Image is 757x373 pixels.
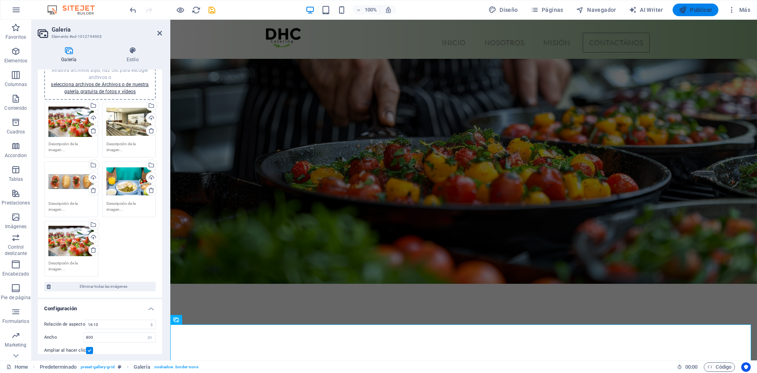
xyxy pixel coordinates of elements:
button: 100% [352,5,380,15]
nav: breadcrumb [40,362,198,372]
span: . noshadow .border-none [153,362,198,372]
p: Encabezado [2,271,29,277]
button: Eliminar todas las imágenes [44,282,156,291]
span: 00 00 [685,362,697,372]
p: Imágenes [5,223,26,230]
h3: Elemento #ed-1012794903 [52,33,146,40]
i: Guardar (Ctrl+S) [207,6,216,15]
p: Tablas [9,176,23,182]
button: Haz clic para salir del modo de previsualización y seguir editando [175,5,185,15]
p: Elementos [4,58,27,64]
button: undo [128,5,138,15]
span: AI Writer [629,6,663,14]
p: Contenido [4,105,27,111]
i: Deshacer: Cambiar imágenes de la galería (Ctrl+Z) [129,6,138,15]
i: Este elemento es un preajuste personalizable [118,365,121,369]
p: Marketing [5,342,26,348]
h4: Estilo [103,47,162,63]
div: Diseño (Ctrl+Alt+Y) [485,4,521,16]
div: CH-qyg1uTiuo2jB9HgoXneXzQ.png [106,166,152,197]
span: : [691,364,692,370]
div: gallery_1-crDjTDn8zoQLMs9Ipn3rzQ.jpg [48,106,94,138]
button: AI Writer [626,4,666,16]
h4: Configuración [38,299,162,313]
button: Código [704,362,735,372]
a: Haz clic para cancelar la selección y doble clic para abrir páginas [6,362,28,372]
h2: Galería [52,26,162,33]
label: Relación de aspecto [44,320,85,329]
button: Más [725,4,753,16]
span: Páginas [531,6,563,14]
span: Haz clic para seleccionar y doble clic para editar [40,362,76,372]
span: Navegador [576,6,616,14]
div: gallery-soaBgCUrnK3iunrahgl94Q.jpg [48,166,94,197]
p: Prestaciones [2,200,30,206]
button: save [207,5,216,15]
button: reload [191,5,201,15]
h6: Tiempo de la sesión [677,362,698,372]
button: Publicar [673,4,719,16]
button: Usercentrics [741,362,751,372]
div: gallery_1-CZS1oTR_Nh5_hXuZ8Xwjrg.jpg [48,225,94,257]
p: Columnas [5,81,27,88]
p: Pie de página [1,294,30,301]
button: Páginas [528,4,567,16]
div: CI-1y5us0lWgNsmK3FtOuyOBQ.jpg [106,106,152,138]
i: Al redimensionar, ajustar el nivel de zoom automáticamente para ajustarse al dispositivo elegido. [385,6,392,13]
span: . preset-gallery-grid [80,362,115,372]
button: Navegador [573,4,619,16]
span: Haz clic para seleccionar y doble clic para editar [134,362,150,372]
span: Más [728,6,750,14]
span: Publicar [679,6,712,14]
span: Código [707,362,731,372]
img: Editor Logo [45,5,104,15]
label: Ampliar al hacer clic [44,346,86,355]
label: Ancho [44,335,84,339]
h6: 100% [364,5,377,15]
h4: Galería [38,47,103,63]
p: Formularios [2,318,29,324]
i: Volver a cargar página [192,6,201,15]
p: Accordion [5,152,27,159]
button: Diseño [485,4,521,16]
span: Diseño [489,6,518,14]
p: Favoritos [6,34,26,40]
span: Eliminar todas las imágenes [53,282,153,291]
a: selecciona archivos de Archivos o de nuestra galería gratuita de fotos y vídeos [51,82,149,94]
span: Arrastra archivos aquí, haz clic para escoger archivos o [51,67,149,94]
p: Cuadros [7,129,25,135]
